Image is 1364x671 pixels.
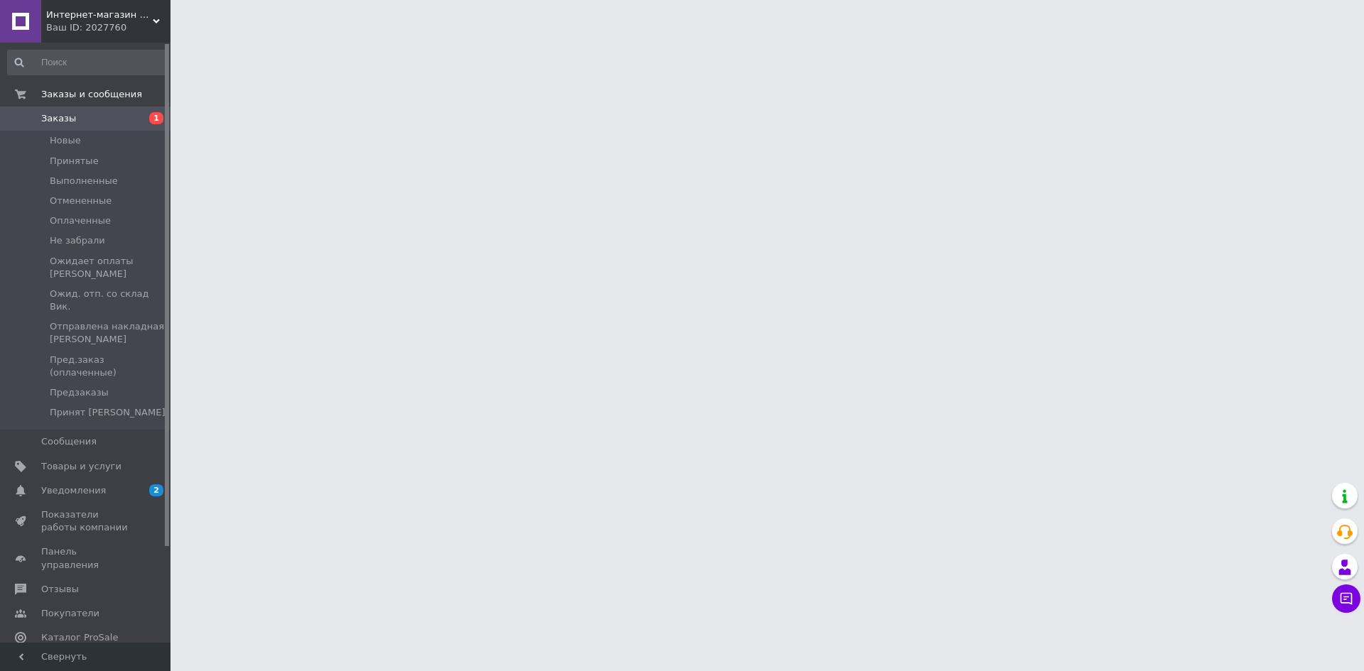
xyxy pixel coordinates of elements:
[41,545,131,571] span: Панель управления
[46,9,153,21] span: Интернет-магазин хайповой, спортивной одежды, обуви и аксессуаров
[41,607,99,620] span: Покупатели
[50,214,111,227] span: Оплаченные
[41,631,118,644] span: Каталог ProSale
[50,134,81,147] span: Новые
[41,112,76,125] span: Заказы
[149,112,163,124] span: 1
[50,155,99,168] span: Принятые
[50,195,112,207] span: Отмененные
[41,460,121,473] span: Товары и услуги
[50,255,166,280] span: Ожидает оплаты [PERSON_NAME]
[149,484,163,496] span: 2
[50,288,166,313] span: Ожид. отп. со склад Вик.
[41,435,97,448] span: Сообщения
[1332,584,1360,613] button: Чат с покупателем
[50,354,166,379] span: Пред.заказ (оплаченные)
[41,484,106,497] span: Уведомления
[50,234,105,247] span: Не забрали
[41,583,79,596] span: Отзывы
[50,320,166,346] span: Отправлена накладная [PERSON_NAME]
[41,508,131,534] span: Показатели работы компании
[7,50,168,75] input: Поиск
[50,406,166,419] span: Принят [PERSON_NAME]
[50,175,118,187] span: Выполненные
[50,386,109,399] span: Предзаказы
[46,21,170,34] div: Ваш ID: 2027760
[41,88,142,101] span: Заказы и сообщения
